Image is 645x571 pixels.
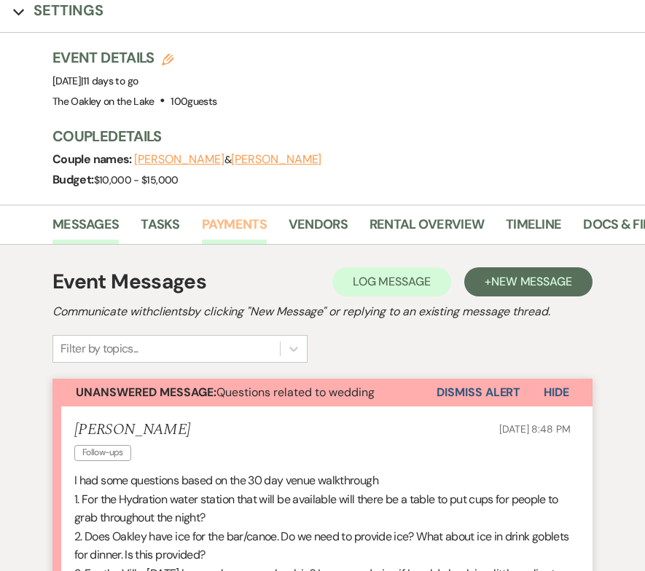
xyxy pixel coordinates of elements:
p: 1. For the Hydration water station that will be available will there be a table to put cups for p... [74,490,571,527]
span: Hide [544,385,569,400]
span: Couple names: [52,151,134,167]
div: Filter by topics... [60,340,138,358]
a: Messages [52,214,119,244]
button: Unanswered Message:Questions related to wedding [52,379,437,406]
h1: Event Messages [52,267,206,297]
span: The Oakley on the Lake [52,95,154,108]
strong: Unanswered Message: [76,385,216,400]
a: Tasks [141,214,179,244]
button: +New Message [464,267,593,296]
h3: Event Details [52,47,217,68]
span: [DATE] [52,74,138,87]
span: 11 days to go [83,74,138,87]
span: & [134,153,321,166]
h2: Communicate with clients by clicking "New Message" or replying to an existing message thread. [52,303,593,320]
span: Follow-ups [74,445,131,460]
p: 2. Does Oakley have ice for the bar/canoe. Do we need to provide ice? What about ice in drink gob... [74,527,571,564]
span: Budget: [52,172,94,187]
span: 100 guests [171,95,216,108]
span: New Message [491,274,572,289]
span: Log Message [353,274,431,289]
button: Hide [520,379,593,406]
a: Rental Overview [370,214,484,244]
h5: [PERSON_NAME] [74,421,190,439]
a: Vendors [289,214,348,244]
p: I had some questions based on the 30 day venue walkthrough [74,471,571,490]
span: [DATE] 8:48 PM [499,422,571,436]
span: | [81,74,138,87]
span: $10,000 - $15,000 [94,173,179,186]
h3: Couple Details [52,126,630,146]
button: [PERSON_NAME] [231,154,321,165]
a: Payments [202,214,267,244]
span: Questions related to wedding [76,385,375,400]
a: Timeline [506,214,561,244]
button: Dismiss Alert [437,379,520,406]
button: [PERSON_NAME] [134,154,224,165]
button: Log Message [332,267,451,296]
